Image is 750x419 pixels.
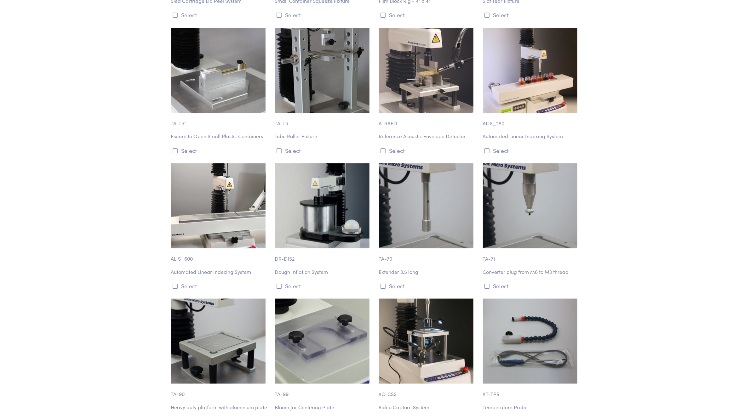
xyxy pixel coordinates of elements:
[171,132,267,140] p: Fixture to Open Small Plastic Containers
[483,268,579,276] p: Converter plug from M6 to M3 thread
[275,28,369,113] img: ta-tr_tube-roller-fixture.jpg
[379,28,473,113] img: accessories-a_raed-reference-acoustic-envelope-detector.jpg
[275,281,371,291] button: Select
[275,248,371,263] p: DR-DIS2
[275,299,369,384] img: ta-99.jpg
[483,281,579,291] button: Select
[171,145,267,156] button: Select
[483,248,579,263] p: TA-71
[275,403,371,411] p: Bloom Jar Centering Plate
[275,384,371,398] p: TA-99
[483,132,579,140] p: Automated Linear Indexing System
[171,248,267,263] p: ALIS_600
[171,28,266,113] img: ta-tictaclidpuller--closeup_0373.jpg
[379,281,475,291] button: Select
[483,10,579,20] button: Select
[379,384,475,398] p: VC-CSS
[171,268,267,276] p: Automated Linear Indexing System
[171,281,267,291] button: Select
[379,248,475,263] p: TA-70
[171,384,267,398] p: TA-90
[483,163,577,248] img: ta-71_probe-adapter.jpg
[275,145,371,156] button: Select
[379,403,475,411] p: Video Capture System
[171,10,267,20] button: Select
[171,403,267,411] p: Heavy duty platform with aluminium plate
[379,10,475,20] button: Select
[275,163,369,248] img: accessories-dr_dis2-dough-inflation-system.jpg
[483,145,579,156] button: Select
[275,132,371,140] p: Tube Roller Fixture
[171,299,266,384] img: ta-90_heavy-duty-platform_0515.jpg
[379,299,473,384] img: accessories-vc_css-video-capture-system.jpg
[379,163,473,248] img: ta-70_extender.jpg
[379,132,475,140] p: Reference Acoustic Envelope Detector
[483,113,579,127] p: ALIS_250
[483,403,579,411] p: Temperature Probe
[483,299,577,384] img: xt-tpr_sml_0542.jpg
[171,113,267,127] p: TA-TIC
[275,113,371,127] p: TA-TR
[483,384,579,398] p: XT-TPR
[275,10,371,20] button: Select
[171,163,266,248] img: accessories-alis_600.jpg
[483,28,577,113] img: accessories-alis_250.jpg
[379,145,475,156] button: Select
[275,268,371,276] p: Dough Inflation System
[379,268,475,276] p: Extender 3.5 long
[379,113,475,127] p: A-RAED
